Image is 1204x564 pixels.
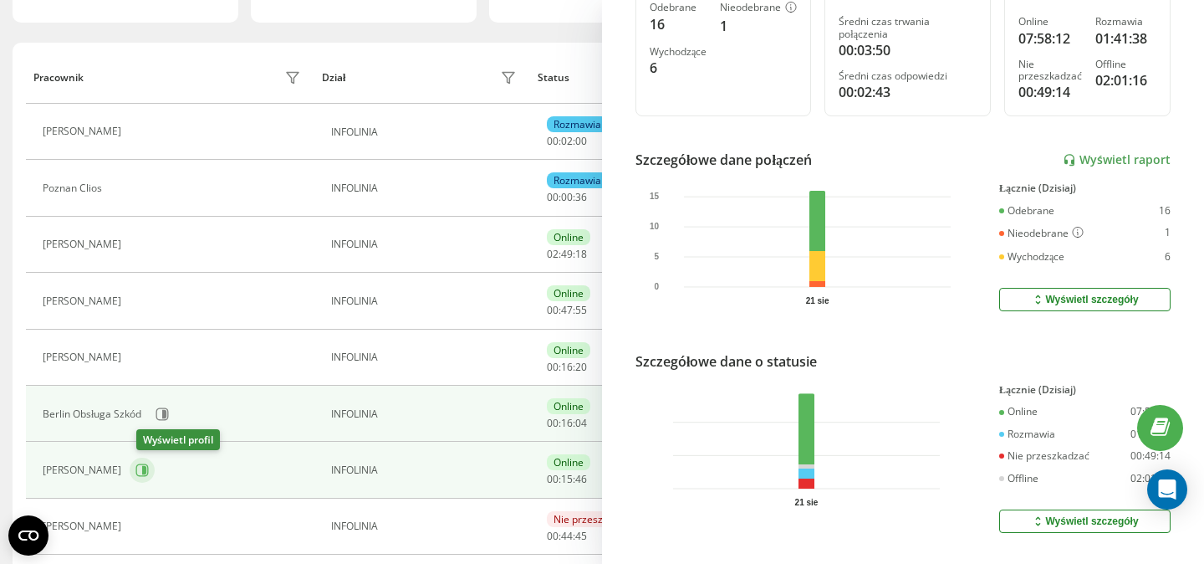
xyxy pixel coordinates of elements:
div: Średni czas odpowiedzi [839,70,977,82]
div: [PERSON_NAME] [43,464,125,476]
div: Odebrane [650,2,707,13]
span: 02 [547,247,559,261]
text: 10 [650,223,660,232]
span: 00 [547,529,559,543]
div: [PERSON_NAME] [43,238,125,250]
div: Szczegółowe dane o statusie [635,351,817,372]
span: 00 [575,134,587,148]
span: 45 [575,529,587,543]
span: 15 [561,472,573,486]
div: INFOLINIA [331,182,521,194]
div: : : [547,474,587,485]
span: 49 [561,247,573,261]
button: Wyświetl szczegóły [999,510,1171,533]
div: Offline [1095,59,1156,70]
text: 21 sie [806,296,829,305]
div: INFOLINIA [331,464,521,476]
span: 00 [547,472,559,486]
div: 02:01:16 [1130,473,1171,485]
div: Rozmawia [999,428,1055,440]
div: [PERSON_NAME] [43,126,125,137]
div: 00:49:14 [1130,450,1171,462]
div: 07:58:12 [1018,28,1082,49]
div: : : [547,361,587,373]
div: 01:41:38 [1130,428,1171,440]
div: 6 [650,58,707,78]
div: 00:03:50 [839,40,977,60]
div: Rozmawia [1095,16,1156,28]
div: Łącznie (Dzisiaj) [999,182,1171,194]
div: : : [547,192,587,203]
div: [PERSON_NAME] [43,520,125,532]
div: Offline [999,473,1038,485]
div: 16 [650,14,707,34]
div: : : [547,136,587,147]
div: [PERSON_NAME] [43,351,125,363]
div: INFOLINIA [331,238,521,250]
text: 0 [655,283,660,292]
div: Online [547,229,590,245]
div: Status [538,72,569,84]
span: 00 [547,190,559,204]
div: Online [999,406,1038,418]
span: 04 [575,416,587,430]
button: Open CMP widget [8,515,48,556]
text: 5 [655,253,660,262]
span: 18 [575,247,587,261]
div: 00:49:14 [1018,82,1082,102]
div: Rozmawia [547,116,608,132]
div: Pracownik [33,72,84,84]
text: 15 [650,192,660,202]
div: 02:01:16 [1095,70,1156,90]
div: Nie przeszkadzać [547,511,642,527]
div: INFOLINIA [331,126,521,138]
span: 00 [547,303,559,317]
div: 01:41:38 [1095,28,1156,49]
a: Wyświetl raport [1063,153,1171,167]
div: Łącznie (Dzisiaj) [999,384,1171,396]
span: 16 [561,416,573,430]
div: Online [547,285,590,301]
div: 07:58:12 [1130,406,1171,418]
span: 16 [561,360,573,374]
div: INFOLINIA [331,351,521,363]
span: 46 [575,472,587,486]
div: Wyświetl profil [136,429,220,450]
div: Średni czas trwania połączenia [839,16,977,40]
span: 00 [547,360,559,374]
div: Odebrane [999,205,1054,217]
div: 16 [1159,205,1171,217]
div: [PERSON_NAME] [43,295,125,307]
button: Wyświetl szczegóły [999,288,1171,311]
div: 1 [1165,227,1171,240]
div: INFOLINIA [331,520,521,532]
div: Nie przeszkadzać [999,450,1089,462]
div: Online [1018,16,1082,28]
span: 55 [575,303,587,317]
div: Wyświetl szczegóły [1031,515,1138,528]
div: 1 [720,16,797,36]
span: 47 [561,303,573,317]
div: Wyświetl szczegóły [1031,293,1138,306]
div: 00:02:43 [839,82,977,102]
div: INFOLINIA [331,408,521,420]
div: Nieodebrane [999,227,1084,240]
div: Online [547,454,590,470]
div: : : [547,305,587,316]
div: Nie przeszkadzać [1018,59,1082,83]
div: : : [547,249,587,260]
div: 6 [1165,251,1171,263]
span: 44 [561,529,573,543]
div: Poznan Clios [43,182,106,194]
div: Wychodzące [650,46,707,58]
span: 00 [547,416,559,430]
div: INFOLINIA [331,295,521,307]
text: 21 sie [795,498,819,507]
div: Online [547,342,590,358]
div: Rozmawia [547,172,608,188]
span: 02 [561,134,573,148]
div: Berlin Obsługa Szkód [43,408,145,420]
div: : : [547,418,587,429]
div: Online [547,398,590,414]
div: : : [547,531,587,542]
